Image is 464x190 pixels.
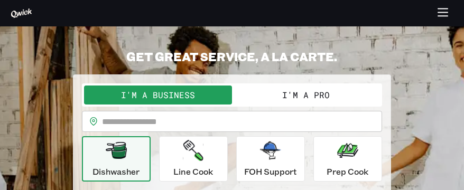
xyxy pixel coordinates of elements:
button: I'm a Business [84,85,232,104]
button: Prep Cook [313,136,382,182]
button: Dishwasher [82,136,151,182]
button: I'm a Pro [232,85,380,104]
button: Line Cook [159,136,228,182]
h2: GET GREAT SERVICE, A LA CARTE. [73,49,391,64]
p: FOH Support [244,165,297,178]
p: Dishwasher [93,165,140,178]
button: FOH Support [236,136,305,182]
p: Prep Cook [327,165,369,178]
p: Line Cook [174,165,214,178]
